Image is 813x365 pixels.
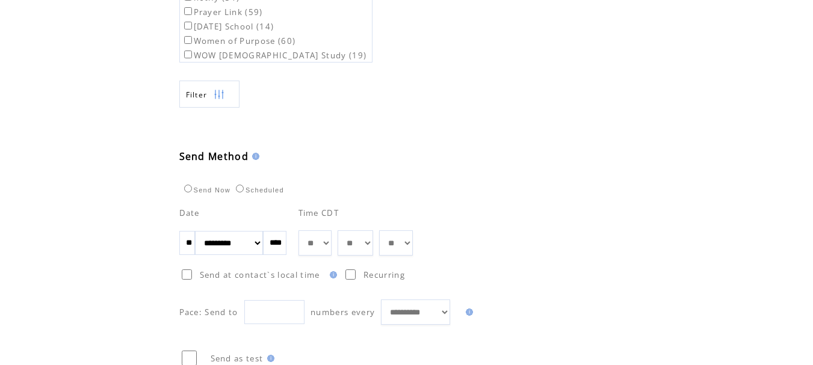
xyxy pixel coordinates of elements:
img: help.gif [462,308,473,316]
input: Women of Purpose (60) [184,36,192,44]
label: Send Now [181,186,230,194]
label: Women of Purpose (60) [182,35,296,46]
span: Date [179,207,200,218]
label: Prayer Link (59) [182,7,263,17]
span: Recurring [363,269,405,280]
a: Filter [179,81,240,108]
label: WOW [DEMOGRAPHIC_DATA] Study (19) [182,50,367,61]
input: [DATE] School (14) [184,22,192,29]
label: [DATE] School (14) [182,21,274,32]
span: Pace: Send to [179,307,238,317]
img: filters.png [214,81,224,108]
span: Send at contact`s local time [200,269,320,280]
img: help.gif [326,271,337,278]
span: Send as test [211,353,264,364]
input: Send Now [184,185,192,192]
input: Scheduled [236,185,244,192]
span: numbers every [311,307,375,317]
img: help.gif [264,355,274,362]
span: Show filters [186,90,208,100]
input: Prayer Link (59) [184,7,192,15]
img: help.gif [249,153,259,160]
span: Send Method [179,150,249,163]
span: Time CDT [298,207,339,218]
label: Scheduled [233,186,284,194]
input: WOW [DEMOGRAPHIC_DATA] Study (19) [184,51,192,58]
